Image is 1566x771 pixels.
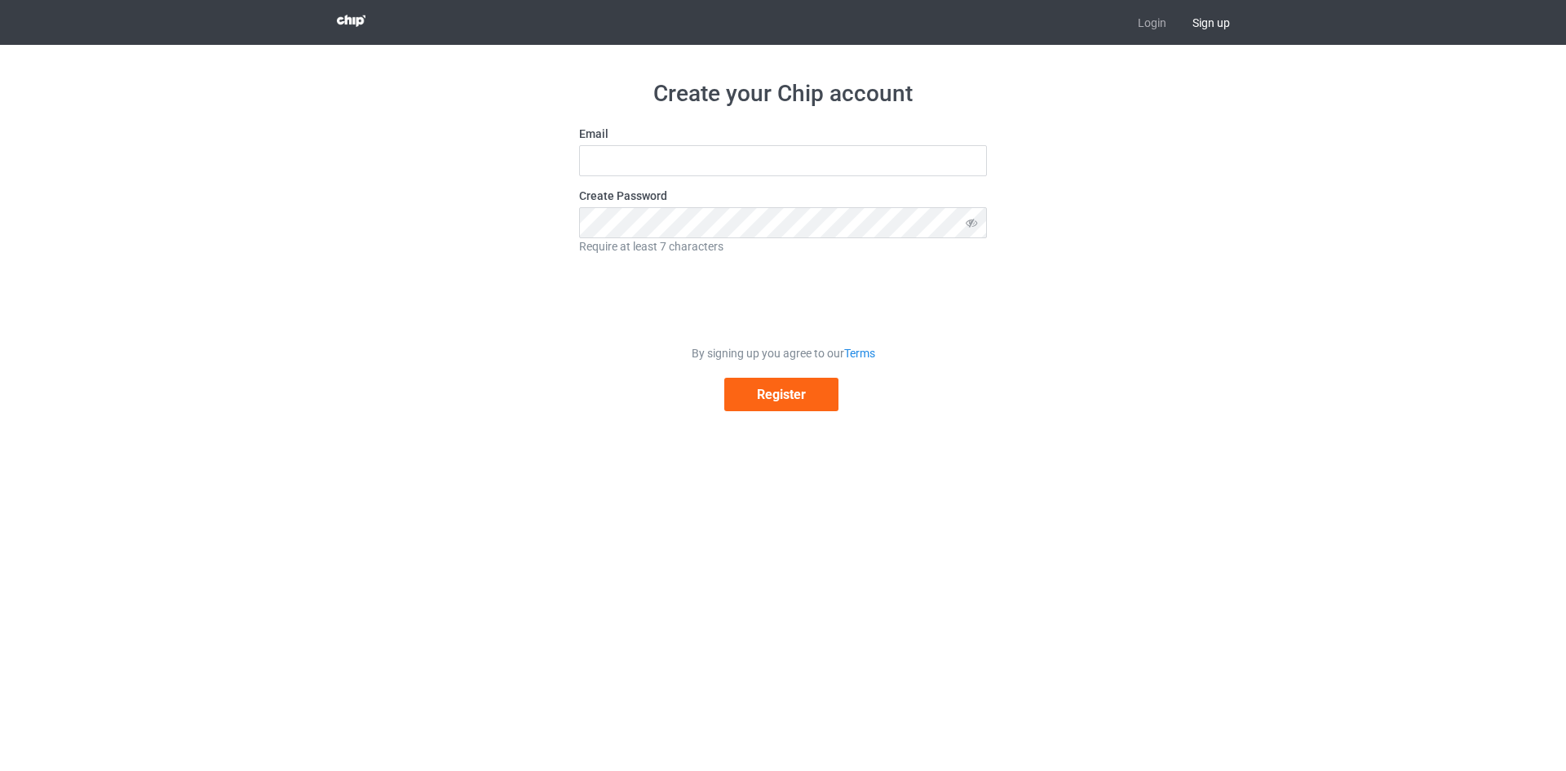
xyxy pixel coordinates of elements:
[579,345,987,361] div: By signing up you agree to our
[659,266,907,330] iframe: reCAPTCHA
[724,378,838,411] button: Register
[337,15,365,27] img: 3d383065fc803cdd16c62507c020ddf8.png
[579,79,987,109] h1: Create your Chip account
[579,126,987,142] label: Email
[579,188,987,204] label: Create Password
[579,238,987,255] div: Require at least 7 characters
[844,347,875,360] a: Terms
